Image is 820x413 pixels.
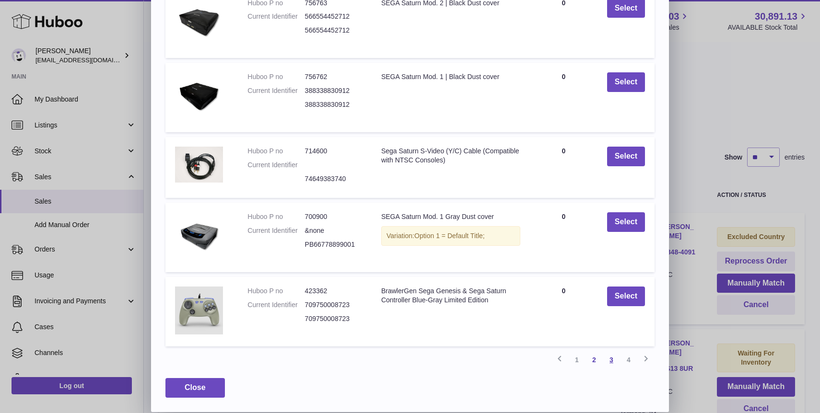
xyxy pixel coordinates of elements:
[247,287,305,296] dt: Huboo P no
[381,72,520,81] div: SEGA Saturn Mod. 1 | Black Dust cover
[305,12,362,21] dd: 566554452712
[247,161,305,170] dt: Current Identifier
[247,12,305,21] dt: Current Identifier
[414,232,485,240] span: Option 1 = Default Title;
[175,72,223,120] img: SEGA Saturn Mod. 1 | Black Dust cover
[175,287,223,335] img: BrawlerGen Sega Genesis & Sega Saturn Controller Blue-Gray Limited Edition
[607,287,645,306] button: Select
[305,300,362,310] dd: 709750008723
[305,240,362,249] dd: PB66778899001
[247,300,305,310] dt: Current Identifier
[305,212,362,221] dd: 700900
[381,226,520,246] div: Variation:
[381,212,520,221] div: SEGA Saturn Mod. 1 Gray Dust cover
[530,63,597,132] td: 0
[305,287,362,296] dd: 423362
[305,100,362,109] dd: 388338830912
[530,277,597,346] td: 0
[620,351,637,368] a: 4
[305,226,362,235] dd: &none
[381,287,520,305] div: BrawlerGen Sega Genesis & Sega Saturn Controller Blue-Gray Limited Edition
[603,351,620,368] a: 3
[305,72,362,81] dd: 756762
[247,86,305,95] dt: Current Identifier
[305,174,362,184] dd: 74649383740
[568,351,586,368] a: 1
[607,212,645,232] button: Select
[165,378,225,398] button: Close
[305,86,362,95] dd: 388338830912
[607,72,645,92] button: Select
[586,351,603,368] a: 2
[247,72,305,81] dt: Huboo P no
[175,147,223,183] img: Sega Saturn S-Video (Y/C) Cable (Compatible with NTSC Consoles)
[305,147,362,156] dd: 714600
[530,137,597,198] td: 0
[305,314,362,323] dd: 709750008723
[175,212,223,260] img: SEGA Saturn Mod. 1 Gray Dust cover
[247,212,305,221] dt: Huboo P no
[185,383,206,391] span: Close
[607,147,645,166] button: Select
[305,26,362,35] dd: 566554452712
[381,147,520,165] div: Sega Saturn S-Video (Y/C) Cable (Compatible with NTSC Consoles)
[247,147,305,156] dt: Huboo P no
[530,203,597,272] td: 0
[247,226,305,235] dt: Current Identifier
